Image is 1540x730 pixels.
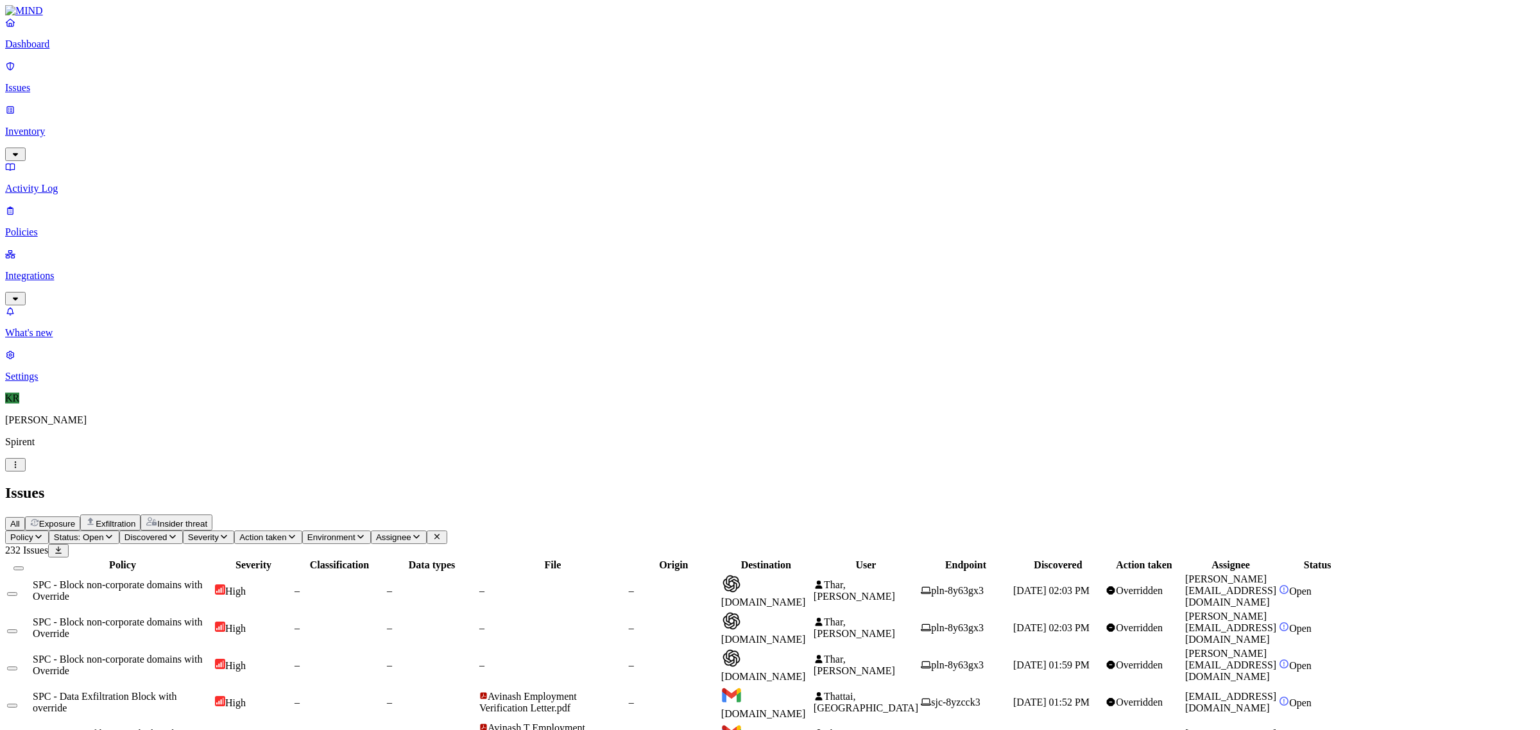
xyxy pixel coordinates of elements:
span: SPC - Data Exfiltration Block with override [33,691,176,713]
span: – [387,622,392,633]
span: – [295,697,300,708]
span: Avinash Employment Verification Letter.pdf [479,691,577,713]
span: – [295,659,300,670]
span: Severity [188,532,219,542]
span: [PERSON_NAME][EMAIL_ADDRESS][DOMAIN_NAME] [1185,611,1276,645]
h2: Issues [5,484,1535,502]
span: [DATE] 02:03 PM [1013,622,1090,633]
span: Overridden [1116,622,1163,633]
span: [DATE] 01:52 PM [1013,697,1090,708]
span: – [479,659,484,670]
p: Integrations [5,270,1535,282]
span: [DATE] 01:59 PM [1013,659,1090,670]
p: Inventory [5,126,1535,137]
span: [PERSON_NAME][EMAIL_ADDRESS][DOMAIN_NAME] [1185,648,1276,682]
a: MIND [5,5,1535,17]
div: Origin [629,559,719,571]
a: Inventory [5,104,1535,159]
button: Select row [7,666,17,670]
a: What's new [5,305,1535,339]
span: Exposure [39,519,75,529]
span: – [479,622,484,633]
span: Discovered [124,532,167,542]
span: – [629,659,634,670]
div: Severity [215,559,292,571]
span: Overridden [1116,659,1163,670]
span: Thattai, [GEOGRAPHIC_DATA] [814,691,918,713]
div: Endpoint [921,559,1011,571]
img: MIND [5,5,43,17]
span: pln-8y63gx3 [931,585,984,596]
span: KR [5,393,19,403]
span: High [225,623,246,634]
a: Settings [5,349,1535,382]
span: – [629,585,634,596]
img: severity-high [215,622,225,632]
img: status-open [1279,659,1289,669]
div: Action taken [1106,559,1183,571]
img: adobe-pdf [479,692,488,700]
img: severity-high [215,659,225,669]
p: Dashboard [5,38,1535,50]
span: [PERSON_NAME][EMAIL_ADDRESS][DOMAIN_NAME] [1185,573,1276,607]
span: All [10,519,20,529]
span: – [387,697,392,708]
img: chatgpt.com favicon [721,573,742,594]
p: Issues [5,82,1535,94]
div: Data types [387,559,477,571]
span: High [225,697,246,708]
span: Thar, [PERSON_NAME] [814,616,895,639]
div: File [479,559,626,571]
img: severity-high [215,696,225,706]
img: status-open [1279,696,1289,706]
span: pln-8y63gx3 [931,659,984,670]
span: Overridden [1116,697,1163,708]
span: – [387,659,392,670]
span: Open [1289,623,1312,634]
a: Dashboard [5,17,1535,50]
div: Policy [33,559,212,571]
p: [PERSON_NAME] [5,414,1535,426]
div: Assignee [1185,559,1276,571]
div: Classification [295,559,384,571]
span: Open [1289,660,1312,671]
span: Environment [307,532,355,542]
span: SPC - Block non-corporate domains with Override [33,654,202,676]
p: Settings [5,371,1535,382]
span: [DOMAIN_NAME] [721,708,806,719]
span: – [295,622,300,633]
div: Status [1279,559,1356,571]
span: pln-8y63gx3 [931,622,984,633]
img: mail.google.com favicon [721,685,742,706]
p: Policies [5,226,1535,238]
button: Select row [7,592,17,596]
button: Select row [7,704,17,708]
span: [DOMAIN_NAME] [721,671,806,682]
span: [DOMAIN_NAME] [721,634,806,645]
div: Discovered [1013,559,1103,571]
span: – [387,585,392,596]
a: Activity Log [5,161,1535,194]
a: Policies [5,205,1535,238]
span: Overridden [1116,585,1163,596]
span: sjc-8yzcck3 [931,697,980,708]
span: Insider threat [157,519,207,529]
span: – [629,622,634,633]
button: Select row [7,629,17,633]
button: Select all [13,566,24,570]
span: Assignee [376,532,411,542]
span: [DOMAIN_NAME] [721,597,806,607]
span: – [629,697,634,708]
span: Open [1289,586,1312,597]
img: status-open [1279,584,1289,595]
p: Spirent [5,436,1535,448]
p: What's new [5,327,1535,339]
img: severity-high [215,584,225,595]
span: 232 Issues [5,545,48,556]
span: Thar, [PERSON_NAME] [814,579,895,602]
span: Policy [10,532,33,542]
span: – [479,585,484,596]
div: Destination [721,559,811,571]
img: chatgpt.com favicon [721,648,742,668]
img: chatgpt.com favicon [721,611,742,631]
